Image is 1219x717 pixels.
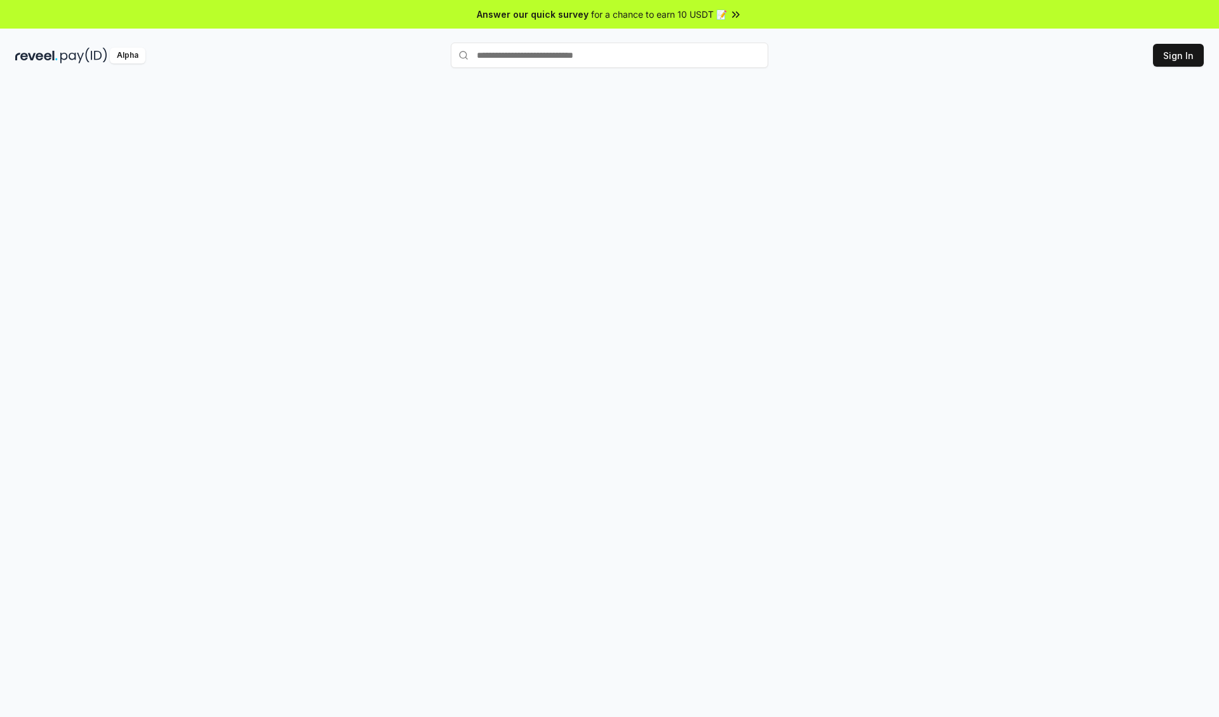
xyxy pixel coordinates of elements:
button: Sign In [1153,44,1204,67]
span: for a chance to earn 10 USDT 📝 [591,8,727,21]
span: Answer our quick survey [477,8,589,21]
div: Alpha [110,48,145,64]
img: pay_id [60,48,107,64]
img: reveel_dark [15,48,58,64]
